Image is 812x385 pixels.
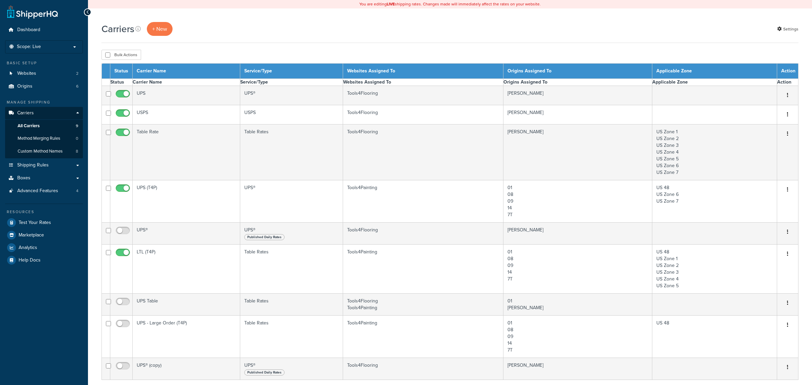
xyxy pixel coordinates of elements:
span: Dashboard [17,27,40,33]
td: US 48 US Zone 1 US Zone 2 US Zone 3 US Zone 4 US Zone 5 [652,245,777,294]
a: Shipping Rules [5,159,83,172]
th: Origins Assigned To [503,64,652,79]
span: Shipping Rules [17,162,49,168]
td: US 48 US Zone 6 US Zone 7 [652,180,777,223]
a: Method Merging Rules 0 [5,132,83,145]
th: Carrier Name [133,79,240,86]
span: Test Your Rates [19,220,51,226]
span: Websites [17,71,36,76]
td: Table Rates [240,245,343,294]
td: Table Rate [133,124,240,180]
span: Published Daily Rates [244,369,285,376]
li: Websites [5,67,83,80]
li: Method Merging Rules [5,132,83,145]
span: Boxes [17,175,30,181]
td: 01 08 09 14 7T [503,316,652,358]
span: Analytics [19,245,37,251]
span: Help Docs [19,257,41,263]
a: + New [147,22,173,36]
a: Analytics [5,242,83,254]
td: Tools4Painting [343,245,503,294]
th: Status [110,64,133,79]
span: Published Daily Rates [244,234,285,240]
th: Action [777,64,798,79]
span: Advanced Features [17,188,58,194]
td: [PERSON_NAME] [503,105,652,124]
a: Custom Method Names 8 [5,145,83,158]
td: [PERSON_NAME] [503,223,652,245]
td: UPS® [240,223,343,245]
span: Custom Method Names [18,149,63,154]
td: [PERSON_NAME] [503,86,652,105]
span: All Carriers [18,123,40,129]
div: Basic Setup [5,60,83,66]
a: Dashboard [5,24,83,36]
li: Origins [5,80,83,93]
span: 9 [76,123,78,129]
td: Tools4Flooring Tools4Painting [343,294,503,316]
span: Method Merging Rules [18,136,60,141]
td: UPS® [133,223,240,245]
td: UPS (T4P) [133,180,240,223]
a: Help Docs [5,254,83,266]
a: Advanced Features 4 [5,185,83,197]
td: US 48 [652,316,777,358]
a: Boxes [5,172,83,184]
td: UPS® [240,180,343,223]
td: Tools4Painting [343,316,503,358]
td: Tools4Painting [343,180,503,223]
a: Websites 2 [5,67,83,80]
th: Status [110,79,133,86]
th: Websites Assigned To [343,64,503,79]
li: Marketplace [5,229,83,241]
th: Origins Assigned To [503,79,652,86]
td: UPS - Large Order (T4P) [133,316,240,358]
a: Carriers [5,107,83,119]
span: 0 [76,136,78,141]
td: USPS [240,105,343,124]
td: UPS® [240,86,343,105]
div: Resources [5,209,83,215]
li: Custom Method Names [5,145,83,158]
td: UPS® (copy) [133,358,240,380]
a: All Carriers 9 [5,120,83,132]
span: Carriers [17,110,34,116]
span: Marketplace [19,232,44,238]
span: 6 [76,84,78,89]
td: Tools4Flooring [343,124,503,180]
td: 01 [PERSON_NAME] [503,294,652,316]
td: UPS [133,86,240,105]
th: Applicable Zone [652,64,777,79]
div: Manage Shipping [5,99,83,105]
td: USPS [133,105,240,124]
a: ShipperHQ Home [7,5,58,19]
span: Origins [17,84,32,89]
td: Tools4Flooring [343,358,503,380]
td: Table Rates [240,316,343,358]
td: Table Rates [240,294,343,316]
th: Service/Type [240,79,343,86]
td: US Zone 1 US Zone 2 US Zone 3 US Zone 4 US Zone 5 US Zone 6 US Zone 7 [652,124,777,180]
th: Service/Type [240,64,343,79]
a: Settings [777,24,798,34]
td: 01 08 09 14 7T [503,245,652,294]
td: [PERSON_NAME] [503,124,652,180]
button: Bulk Actions [101,50,141,60]
th: Action [777,79,798,86]
span: Scope: Live [17,44,41,50]
td: LTL (T4P) [133,245,240,294]
a: Test Your Rates [5,217,83,229]
td: UPS® [240,358,343,380]
td: Tools4Flooring [343,223,503,245]
th: Applicable Zone [652,79,777,86]
li: All Carriers [5,120,83,132]
li: Carriers [5,107,83,158]
h1: Carriers [101,22,134,36]
td: Tools4Flooring [343,105,503,124]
